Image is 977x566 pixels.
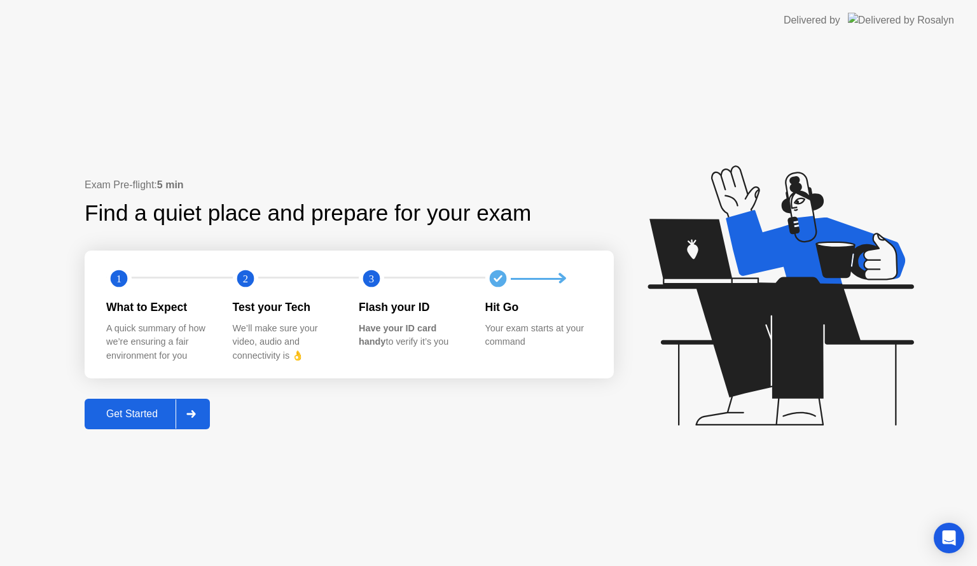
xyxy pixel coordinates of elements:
div: Find a quiet place and prepare for your exam [85,197,533,230]
div: Open Intercom Messenger [934,523,964,553]
b: Have your ID card handy [359,323,436,347]
b: 5 min [157,179,184,190]
div: Hit Go [485,299,592,315]
img: Delivered by Rosalyn [848,13,954,27]
div: Delivered by [784,13,840,28]
text: 1 [116,273,121,285]
div: What to Expect [106,299,212,315]
div: to verify it’s you [359,322,465,349]
button: Get Started [85,399,210,429]
div: A quick summary of how we’re ensuring a fair environment for you [106,322,212,363]
text: 3 [369,273,374,285]
div: We’ll make sure your video, audio and connectivity is 👌 [233,322,339,363]
div: Exam Pre-flight: [85,177,614,193]
div: Flash your ID [359,299,465,315]
text: 2 [242,273,247,285]
div: Get Started [88,408,176,420]
div: Test your Tech [233,299,339,315]
div: Your exam starts at your command [485,322,592,349]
